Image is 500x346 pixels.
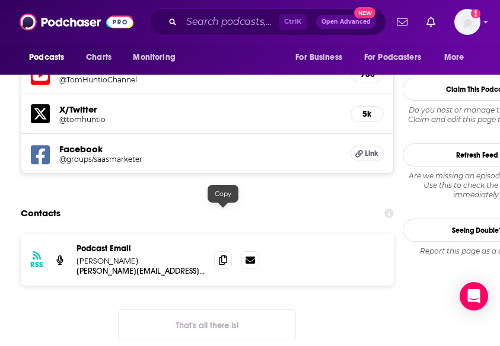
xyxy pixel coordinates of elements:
span: New [354,7,375,18]
span: Podcasts [29,49,64,66]
button: Nothing here. [118,309,296,341]
span: Logged in as esmith_bg [454,9,480,35]
span: For Podcasters [364,49,421,66]
h5: X/Twitter [59,104,341,115]
div: Open Intercom Messenger [460,282,488,310]
span: Charts [86,49,112,66]
h3: RSS [30,260,43,270]
p: [PERSON_NAME] [77,256,205,266]
span: More [444,49,464,66]
button: open menu [125,46,190,69]
span: Monitoring [133,49,175,66]
button: open menu [21,46,79,69]
button: Show profile menu [454,9,480,35]
a: Link [351,146,384,161]
p: [PERSON_NAME][EMAIL_ADDRESS][DOMAIN_NAME] [77,266,205,276]
a: @tomhuntio [59,115,341,124]
h5: @groups/saasmarketer [59,155,145,164]
a: Show notifications dropdown [422,12,440,32]
h5: @tomhuntio [59,115,145,124]
img: User Profile [454,9,480,35]
a: @groups/saasmarketer [59,155,341,164]
span: Ctrl K [279,14,307,30]
a: Show notifications dropdown [392,12,412,32]
svg: Add a profile image [471,9,480,18]
a: Charts [78,46,119,69]
p: Podcast Email [77,244,205,254]
h5: @TomHuntioChannel [59,75,145,84]
input: Search podcasts, credits, & more... [181,12,279,31]
button: Open AdvancedNew [316,15,376,29]
h2: Contacts [21,202,60,225]
div: Copy [208,185,238,203]
span: Link [365,149,378,158]
img: Podchaser - Follow, Share and Rate Podcasts [20,11,133,33]
span: Open Advanced [321,19,371,25]
h5: 5k [361,109,374,119]
span: For Business [295,49,342,66]
div: Search podcasts, credits, & more... [149,8,386,36]
a: @TomHuntioChannel [59,75,341,84]
h5: Facebook [59,143,341,155]
button: open menu [356,46,438,69]
button: open menu [436,46,479,69]
button: open menu [287,46,357,69]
